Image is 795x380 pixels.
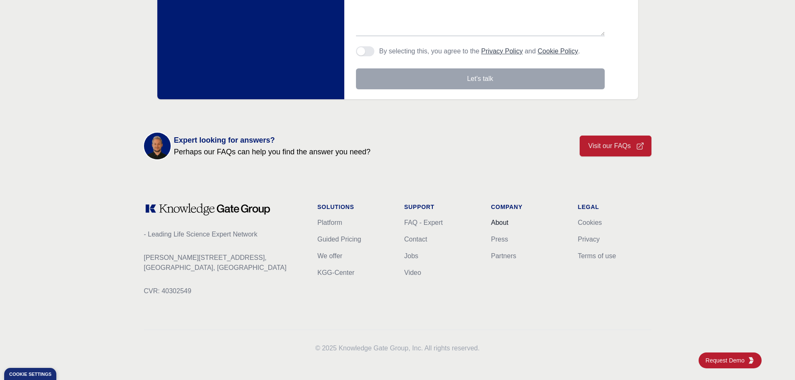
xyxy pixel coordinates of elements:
[491,236,508,243] a: Press
[144,133,171,159] img: KOL management, KEE, Therapy area experts
[144,253,304,273] p: [PERSON_NAME][STREET_ADDRESS], [GEOGRAPHIC_DATA], [GEOGRAPHIC_DATA]
[538,48,578,55] a: Cookie Policy
[699,352,762,368] a: Request DemoKGG
[404,236,427,243] a: Contact
[578,236,600,243] a: Privacy
[578,252,616,259] a: Terms of use
[753,340,795,380] iframe: Chat Widget
[174,146,371,158] span: Perhaps our FAQs can help you find the answer you need?
[578,219,602,226] a: Cookies
[144,343,651,353] p: 2025 Knowledge Gate Group, Inc. All rights reserved.
[481,48,523,55] a: Privacy Policy
[580,136,651,156] a: Visit our FAQs
[144,286,304,296] p: CVR: 40302549
[404,269,421,276] a: Video
[404,219,443,226] a: FAQ - Expert
[9,372,51,377] div: Cookie settings
[404,252,419,259] a: Jobs
[318,252,343,259] a: We offer
[491,203,565,211] h1: Company
[174,134,371,146] span: Expert looking for answers?
[318,269,355,276] a: KGG-Center
[318,236,361,243] a: Guided Pricing
[404,203,478,211] h1: Support
[144,229,304,239] p: - Leading Life Science Expert Network
[356,68,605,89] button: Let's talk
[318,203,391,211] h1: Solutions
[748,357,755,364] img: KGG
[315,345,321,352] span: ©
[491,219,509,226] a: About
[578,203,651,211] h1: Legal
[706,356,748,365] span: Request Demo
[379,46,580,56] p: By selecting this, you agree to the and .
[491,252,516,259] a: Partners
[318,219,343,226] a: Platform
